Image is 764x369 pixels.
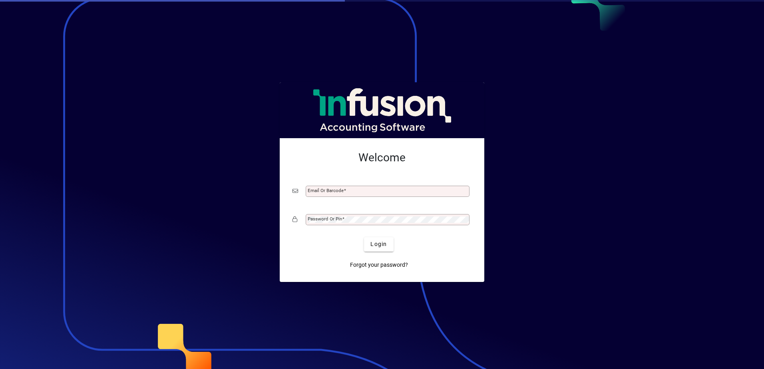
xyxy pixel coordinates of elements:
[308,188,344,193] mat-label: Email or Barcode
[370,240,387,248] span: Login
[364,237,393,252] button: Login
[308,216,342,222] mat-label: Password or Pin
[347,258,411,272] a: Forgot your password?
[292,151,472,165] h2: Welcome
[350,261,408,269] span: Forgot your password?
